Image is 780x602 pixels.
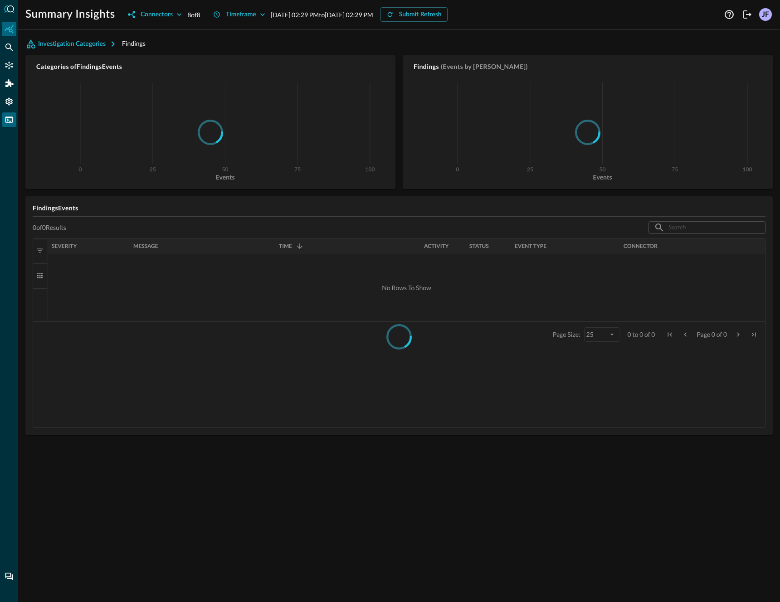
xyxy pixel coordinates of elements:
[722,7,736,22] button: Help
[759,8,772,21] div: JF
[2,569,16,584] div: Chat
[740,7,755,22] button: Logout
[668,219,745,236] input: Search
[2,22,16,36] div: Summary Insights
[2,58,16,73] div: Connectors
[25,37,122,51] button: Investigation Categories
[2,40,16,54] div: Federated Search
[380,7,448,22] button: Submit Refresh
[2,112,16,127] div: FSQL
[208,7,271,22] button: Timeframe
[271,10,373,19] p: [DATE] 02:29 PM to [DATE] 02:29 PM
[2,94,16,109] div: Settings
[33,204,765,213] h5: Findings Events
[2,76,17,91] div: Addons
[187,10,200,19] p: 8 of 8
[33,223,66,232] p: 0 of 0 Results
[441,62,528,71] h5: (Events by [PERSON_NAME])
[25,7,115,22] h1: Summary Insights
[122,7,187,22] button: Connectors
[36,62,388,71] h5: Categories of Findings Events
[414,62,439,71] h5: Findings
[122,39,146,47] span: Findings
